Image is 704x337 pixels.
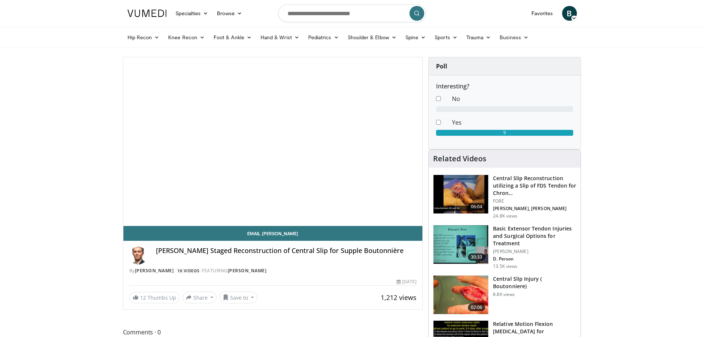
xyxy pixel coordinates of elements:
a: Favorites [527,6,558,21]
a: 12 Thumbs Up [129,292,180,303]
a: 06:04 Central Slip Reconstruction utilizing a Slip of FDS Tendon for Chron… FORE [PERSON_NAME], [... [433,175,576,219]
a: 02:06 Central Slip Injury ( Boutonniere) 8.8K views [433,275,576,314]
a: Email [PERSON_NAME] [123,226,423,241]
a: Pediatrics [304,30,343,45]
a: Shoulder & Elbow [343,30,401,45]
a: B [562,6,577,21]
p: FORE [493,198,576,204]
span: 12 [140,294,146,301]
span: 1,212 views [381,293,416,302]
p: 24.8K views [493,213,517,219]
a: Spine [401,30,430,45]
span: 02:06 [468,304,486,311]
button: Share [183,291,217,303]
span: Comments 0 [123,327,423,337]
h3: Central Slip Injury ( Boutonniere) [493,275,576,290]
p: 13.5K views [493,263,517,269]
a: Hand & Wrist [256,30,304,45]
h3: Central Slip Reconstruction utilizing a Slip of FDS Tendon for Chron… [493,175,576,197]
input: Search topics, interventions [278,4,426,22]
a: [PERSON_NAME] [135,267,174,274]
img: a3caf157-84ca-44da-b9c8-ceb8ddbdfb08.150x105_q85_crop-smart_upscale.jpg [433,175,488,213]
strong: Poll [436,62,447,70]
div: By FEATURING [129,267,417,274]
img: Avatar [129,247,147,264]
a: Trauma [462,30,496,45]
h6: Interesting? [436,83,573,90]
a: Sports [430,30,462,45]
h4: [PERSON_NAME] Staged Reconstruction of Central Slip for Supple Boutonnière [156,247,417,255]
div: [DATE] [397,279,416,285]
p: D. Person [493,256,576,262]
a: Specialties [171,6,213,21]
a: [PERSON_NAME] [228,267,267,274]
dd: Yes [446,118,579,127]
img: VuMedi Logo [127,10,167,17]
video-js: Video Player [123,57,423,226]
a: Foot & Ankle [209,30,256,45]
p: [PERSON_NAME] [493,249,576,255]
span: 30:33 [468,253,486,261]
a: 16 Videos [175,268,202,274]
img: bed40874-ca21-42dc-8a42-d9b09b7d8d58.150x105_q85_crop-smart_upscale.jpg [433,225,488,264]
dd: No [446,94,579,103]
p: 8.8K views [493,291,515,297]
h3: Basic Extensor Tendon Injuries and Surgical Options for Treatment [493,225,576,247]
span: 06:04 [468,203,486,210]
p: [PERSON_NAME], [PERSON_NAME] [493,206,576,212]
a: Business [495,30,533,45]
button: Save to [220,291,257,303]
img: PE3O6Z9ojHeNSk7H4xMDoxOjB1O8AjAz.150x105_q85_crop-smart_upscale.jpg [433,276,488,314]
h4: Related Videos [433,154,486,163]
a: Browse [212,6,246,21]
a: Knee Recon [164,30,209,45]
a: Hip Recon [123,30,164,45]
div: 9 [436,130,573,136]
a: 30:33 Basic Extensor Tendon Injuries and Surgical Options for Treatment [PERSON_NAME] D. Person 1... [433,225,576,269]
